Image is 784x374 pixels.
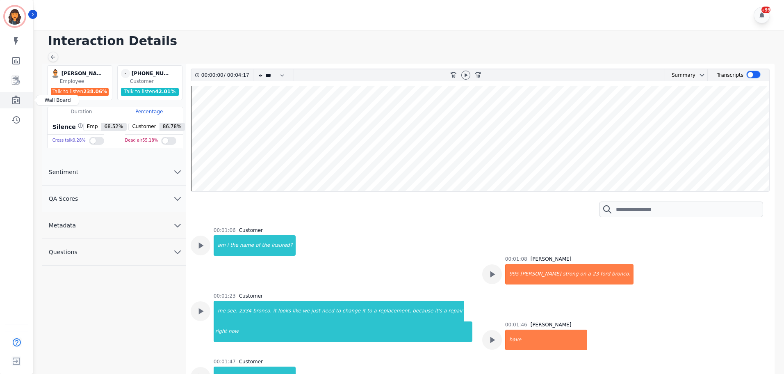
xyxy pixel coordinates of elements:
[335,301,342,321] div: to
[42,159,186,186] button: Sentiment chevron down
[373,301,377,321] div: a
[611,264,634,285] div: bronco.
[505,256,527,262] div: 00:01:08
[132,69,173,78] div: [PHONE_NUMBER]
[579,264,587,285] div: on
[60,78,110,85] div: Employee
[173,167,182,177] svg: chevron down
[160,123,185,131] span: 86.78 %
[252,301,272,321] div: bronco.
[321,301,335,321] div: need
[226,69,248,81] div: 00:04:17
[101,123,127,131] span: 68.52 %
[121,88,179,96] div: Talk to listen
[214,321,228,342] div: right
[52,135,86,147] div: Cross talk 0.28 %
[173,247,182,257] svg: chevron down
[83,89,107,94] span: 238.06 %
[214,358,236,365] div: 00:01:47
[42,212,186,239] button: Metadata chevron down
[366,301,373,321] div: to
[277,301,292,321] div: looks
[48,34,776,48] h1: Interaction Details
[5,7,25,26] img: Bordered avatar
[42,168,85,176] span: Sentiment
[42,186,186,212] button: QA Scores chevron down
[695,72,705,78] button: chevron down
[302,301,310,321] div: we
[342,301,361,321] div: change
[115,107,183,116] div: Percentage
[239,227,263,234] div: Customer
[506,264,520,285] div: 995
[531,256,572,262] div: [PERSON_NAME]
[214,293,236,299] div: 00:01:23
[592,264,599,285] div: 23
[125,135,158,147] div: Dead air 55.18 %
[238,301,253,321] div: 2334
[229,235,239,256] div: the
[239,358,263,365] div: Customer
[447,301,463,321] div: repair
[201,69,224,81] div: 00:00:00
[599,264,611,285] div: ford
[51,123,83,131] div: Silence
[310,301,321,321] div: just
[173,220,182,230] svg: chevron down
[214,301,226,321] div: me
[48,107,115,116] div: Duration
[271,235,296,256] div: insured?
[173,194,182,204] svg: chevron down
[214,235,226,256] div: am
[665,69,695,81] div: Summary
[201,69,251,81] div: /
[214,227,236,234] div: 00:01:06
[443,301,447,321] div: a
[520,264,562,285] div: [PERSON_NAME]
[292,301,302,321] div: like
[531,321,572,328] div: [PERSON_NAME]
[42,248,84,256] span: Questions
[42,195,85,203] span: QA Scores
[505,321,527,328] div: 00:01:46
[228,321,472,342] div: now
[42,221,82,229] span: Metadata
[239,293,263,299] div: Customer
[562,264,579,285] div: strong
[761,7,770,13] div: +99
[717,69,743,81] div: Transcripts
[378,301,412,321] div: replacement,
[129,123,159,131] span: Customer
[272,301,277,321] div: it
[226,235,229,256] div: i
[587,264,592,285] div: a
[62,69,103,78] div: [PERSON_NAME]
[42,239,186,266] button: Questions chevron down
[412,301,434,321] div: because
[361,301,366,321] div: it
[699,72,705,78] svg: chevron down
[51,88,109,96] div: Talk to listen
[226,301,238,321] div: see.
[155,89,175,94] span: 42.01 %
[261,235,271,256] div: the
[434,301,443,321] div: it's
[506,330,587,350] div: have
[239,235,255,256] div: name
[84,123,101,131] span: Emp
[255,235,261,256] div: of
[130,78,180,85] div: Customer
[121,69,130,78] span: -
